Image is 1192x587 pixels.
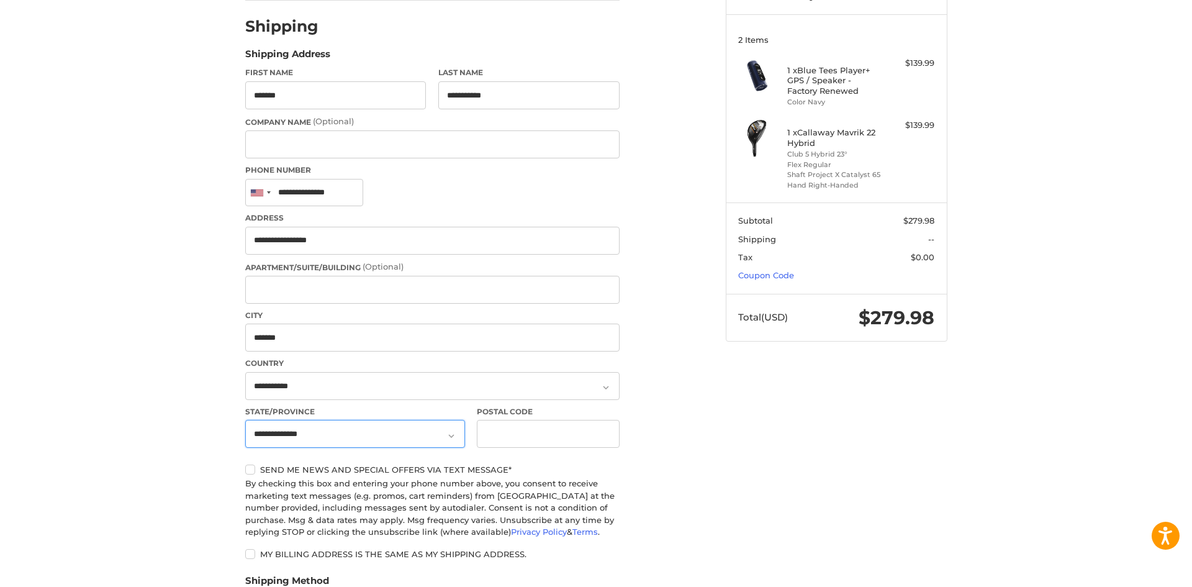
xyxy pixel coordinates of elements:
label: State/Province [245,406,465,417]
div: United States: +1 [246,180,274,206]
a: Privacy Policy [511,527,567,537]
span: $0.00 [911,252,934,262]
label: Company Name [245,116,620,128]
a: Terms [572,527,598,537]
label: Country [245,358,620,369]
span: Subtotal [738,216,773,225]
small: (Optional) [363,262,404,271]
div: $139.99 [885,57,934,70]
label: Address [245,212,620,224]
label: First Name [245,67,427,78]
li: Hand Right-Handed [787,180,882,191]
legend: Shipping Address [245,47,330,67]
span: Tax [738,252,752,262]
label: My billing address is the same as my shipping address. [245,549,620,559]
h4: 1 x Callaway Mavrik 22 Hybrid [787,127,882,148]
span: Total (USD) [738,311,788,323]
span: -- [928,234,934,244]
li: Club 5 Hybrid 23° [787,149,882,160]
label: Phone Number [245,165,620,176]
span: $279.98 [859,306,934,329]
label: City [245,310,620,321]
li: Color Navy [787,97,882,107]
h2: Shipping [245,17,318,36]
li: Shaft Project X Catalyst 65 [787,170,882,180]
h3: 2 Items [738,35,934,45]
a: Coupon Code [738,270,794,280]
label: Last Name [438,67,620,78]
label: Postal Code [477,406,620,417]
small: (Optional) [313,116,354,126]
li: Flex Regular [787,160,882,170]
div: By checking this box and entering your phone number above, you consent to receive marketing text ... [245,478,620,539]
span: $279.98 [903,216,934,225]
div: $139.99 [885,119,934,132]
span: Shipping [738,234,776,244]
h4: 1 x Blue Tees Player+ GPS / Speaker - Factory Renewed [787,65,882,96]
label: Send me news and special offers via text message* [245,465,620,475]
label: Apartment/Suite/Building [245,261,620,273]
